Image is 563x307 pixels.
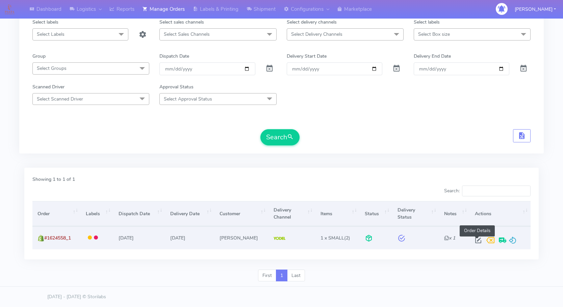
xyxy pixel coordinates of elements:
[37,96,83,102] span: Select Scanned Driver
[165,226,214,249] td: [DATE]
[315,201,360,226] th: Items: activate to sort column ascending
[444,235,455,241] i: x 1
[164,96,212,102] span: Select Approval Status
[414,19,440,26] label: Select labels
[37,31,65,37] span: Select Labels
[44,235,71,241] span: #1624558_1
[444,186,531,196] label: Search:
[321,235,350,241] span: (2)
[274,237,285,240] img: Yodel
[287,53,327,60] label: Delivery Start Date
[32,19,58,26] label: Select labels
[360,201,392,226] th: Status: activate to sort column ascending
[418,31,450,37] span: Select Box size
[260,129,300,145] button: Search
[321,235,344,241] span: 1 x SMALL
[165,201,214,226] th: Delivery Date: activate to sort column ascending
[214,226,268,249] td: [PERSON_NAME]
[470,201,531,226] th: Actions: activate to sort column ascending
[159,83,194,90] label: Approval Status
[291,31,342,37] span: Select Delivery Channels
[113,201,165,226] th: Dispatch Date: activate to sort column ascending
[37,65,67,72] span: Select Groups
[159,53,189,60] label: Dispatch Date
[510,2,561,16] button: [PERSON_NAME]
[32,176,75,183] label: Showing 1 to 1 of 1
[37,235,44,242] img: shopify.png
[214,201,268,226] th: Customer: activate to sort column ascending
[392,201,439,226] th: Delivery Status: activate to sort column ascending
[439,201,470,226] th: Notes: activate to sort column ascending
[113,226,165,249] td: [DATE]
[287,19,337,26] label: Select delivery channels
[81,201,113,226] th: Labels: activate to sort column ascending
[159,19,204,26] label: Select sales channels
[32,201,81,226] th: Order: activate to sort column ascending
[268,201,315,226] th: Delivery Channel: activate to sort column ascending
[164,31,210,37] span: Select Sales Channels
[462,186,531,196] input: Search:
[276,270,287,282] a: 1
[32,83,65,90] label: Scanned Driver
[414,53,451,60] label: Delivery End Date
[32,53,46,60] label: Group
